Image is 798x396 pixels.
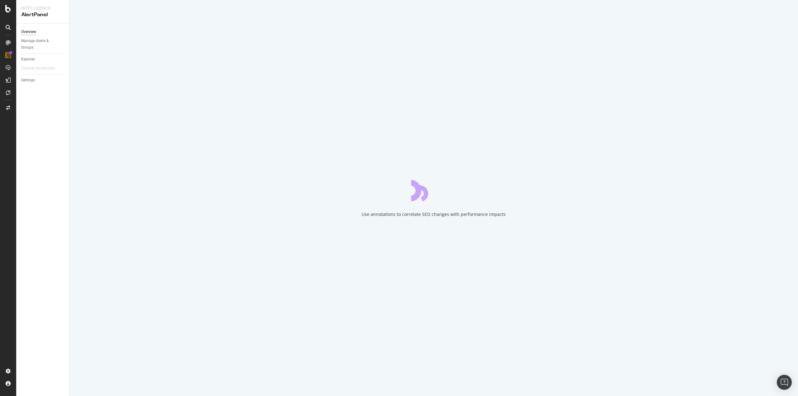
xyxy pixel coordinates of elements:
[21,11,64,18] div: AlertPanel
[21,65,61,72] a: Explorer Bookmarks
[362,211,506,217] div: Use annotations to correlate SEO changes with performance impacts
[21,29,36,35] div: Overview
[777,375,792,390] div: Open Intercom Messenger
[21,77,65,83] a: Settings
[411,179,456,201] div: animation
[21,56,35,63] div: Explorer
[21,38,59,51] div: Manage Alerts & Groups
[21,56,65,63] a: Explorer
[21,5,64,11] div: Intelligence
[21,65,55,72] div: Explorer Bookmarks
[21,29,65,35] a: Overview
[21,77,35,83] div: Settings
[21,38,65,51] a: Manage Alerts & Groups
